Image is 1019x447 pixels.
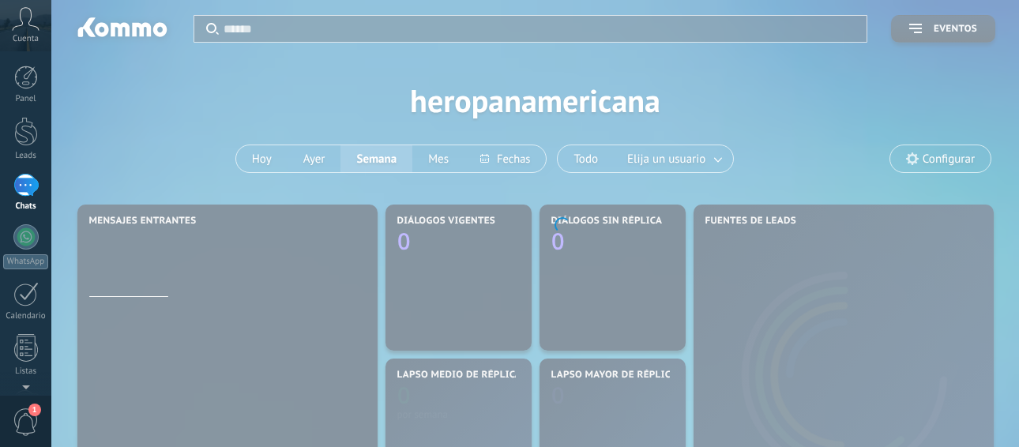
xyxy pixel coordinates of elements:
[3,201,49,212] div: Chats
[3,151,49,161] div: Leads
[3,311,49,321] div: Calendario
[3,94,49,104] div: Panel
[3,254,48,269] div: WhatsApp
[13,34,39,44] span: Cuenta
[28,404,41,416] span: 1
[3,366,49,377] div: Listas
